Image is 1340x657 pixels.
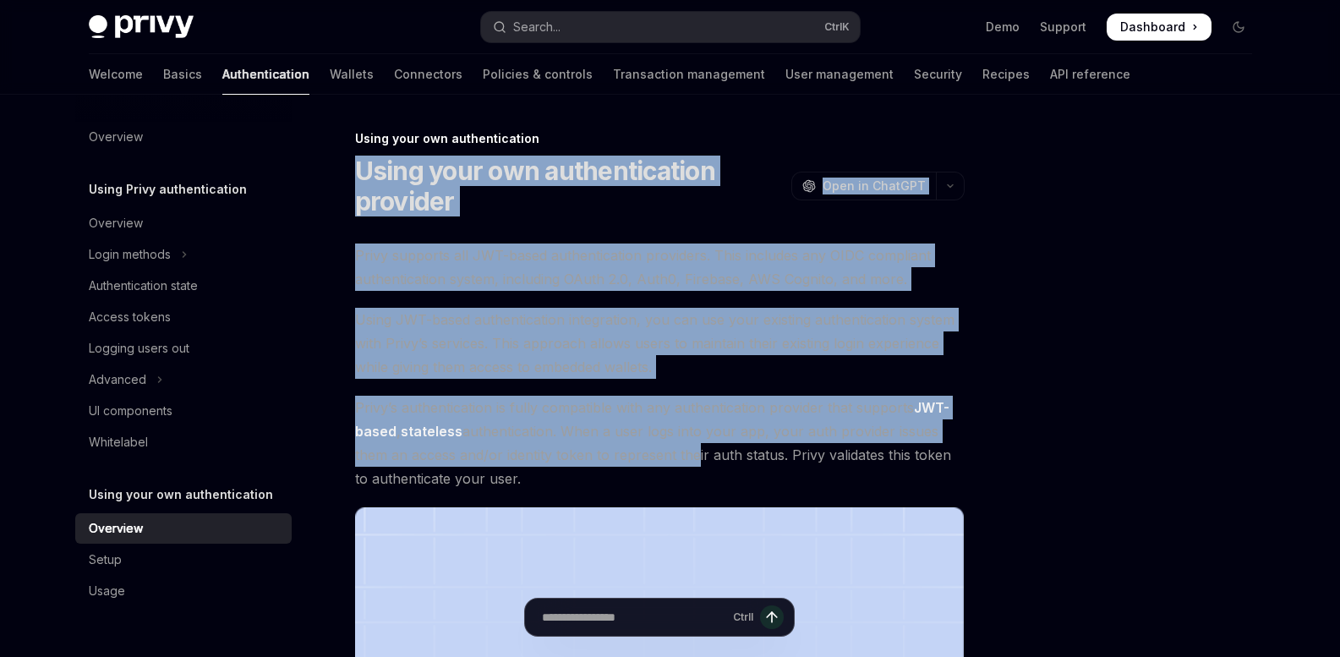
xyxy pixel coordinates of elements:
button: Toggle dark mode [1225,14,1252,41]
div: Logging users out [89,338,189,359]
div: UI components [89,401,172,421]
button: Open in ChatGPT [791,172,936,200]
a: Authentication [222,54,309,95]
a: Wallets [330,54,374,95]
a: Overview [75,122,292,152]
div: Setup [89,550,122,570]
div: Overview [89,518,143,539]
span: Open in ChatGPT [823,178,926,194]
a: Demo [986,19,1020,36]
a: Security [914,54,962,95]
a: API reference [1050,54,1130,95]
button: Send message [760,605,784,629]
a: Overview [75,208,292,238]
div: Overview [89,213,143,233]
span: Privy supports all JWT-based authentication providers. This includes any OIDC compliant authentic... [355,244,965,291]
a: Welcome [89,54,143,95]
a: Usage [75,576,292,606]
a: Recipes [982,54,1030,95]
a: Logging users out [75,333,292,364]
a: UI components [75,396,292,426]
input: Ask a question... [542,599,726,636]
a: User management [785,54,894,95]
a: Setup [75,545,292,575]
a: Support [1040,19,1086,36]
h5: Using your own authentication [89,485,273,505]
div: Using your own authentication [355,130,965,147]
div: Usage [89,581,125,601]
a: stateless [401,423,462,441]
span: Using JWT-based authentication integration, you can use your existing authentication system with ... [355,308,965,379]
h1: Using your own authentication provider [355,156,785,216]
a: Authentication state [75,271,292,301]
div: Login methods [89,244,171,265]
a: Whitelabel [75,427,292,457]
a: Transaction management [613,54,765,95]
a: Access tokens [75,302,292,332]
span: Dashboard [1120,19,1185,36]
div: Search... [513,17,561,37]
div: Authentication state [89,276,198,296]
button: Toggle Advanced section [75,364,292,395]
button: Toggle Login methods section [75,239,292,270]
a: Overview [75,513,292,544]
img: dark logo [89,15,194,39]
div: Access tokens [89,307,171,327]
div: Advanced [89,370,146,390]
div: Whitelabel [89,432,148,452]
a: Policies & controls [483,54,593,95]
div: Overview [89,127,143,147]
button: Open search [481,12,860,42]
h5: Using Privy authentication [89,179,247,200]
a: Dashboard [1107,14,1211,41]
a: Connectors [394,54,462,95]
a: Basics [163,54,202,95]
span: Ctrl K [824,20,850,34]
span: Privy’s authentication is fully compatible with any authentication provider that supports , authe... [355,396,965,490]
